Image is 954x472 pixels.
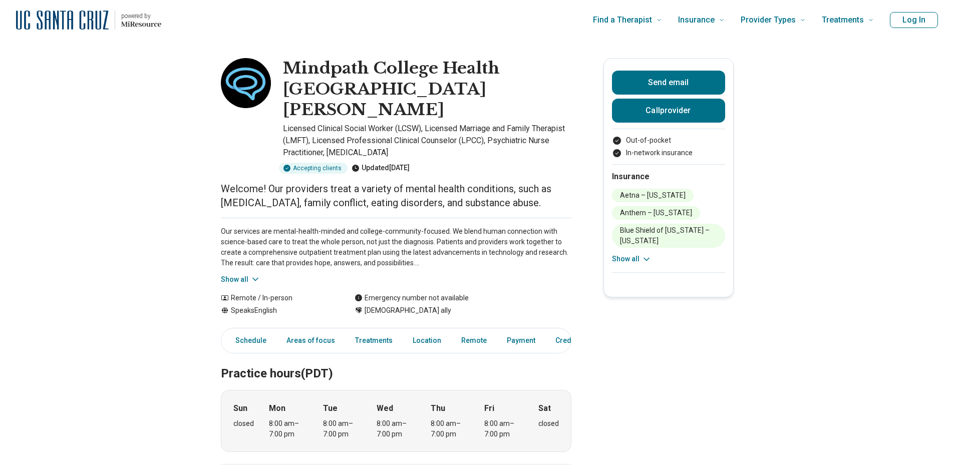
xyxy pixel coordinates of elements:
button: Callprovider [612,99,725,123]
div: Accepting clients [279,163,348,174]
li: Blue Shield of [US_STATE] – [US_STATE] [612,224,725,248]
li: Anthem – [US_STATE] [612,206,700,220]
span: Provider Types [741,13,796,27]
div: 8:00 am – 7:00 pm [431,418,469,439]
p: powered by [121,12,161,20]
strong: Mon [269,402,285,414]
div: closed [233,418,254,429]
button: Send email [612,71,725,95]
a: Home page [16,4,161,36]
a: Location [407,330,447,351]
div: When does the program meet? [221,390,571,452]
button: Log In [890,12,938,28]
strong: Sat [538,402,551,414]
h1: Mindpath College Health [GEOGRAPHIC_DATA][PERSON_NAME] [283,58,571,121]
div: Remote / In-person [221,293,335,303]
p: Licensed Clinical Social Worker (LCSW), Licensed Marriage and Family Therapist (LMFT), Licensed P... [283,123,571,159]
div: Updated [DATE] [352,163,410,174]
button: Show all [221,274,260,285]
li: In-network insurance [612,148,725,158]
a: Treatments [349,330,399,351]
span: Find a Therapist [593,13,652,27]
div: closed [538,418,559,429]
div: 8:00 am – 7:00 pm [269,418,307,439]
li: Aetna – [US_STATE] [612,189,694,202]
h2: Insurance [612,171,725,183]
li: Out-of-pocket [612,135,725,146]
strong: Thu [431,402,445,414]
strong: Wed [377,402,393,414]
a: Schedule [223,330,272,351]
div: 8:00 am – 7:00 pm [377,418,415,439]
a: Remote [455,330,493,351]
span: [DEMOGRAPHIC_DATA] ally [365,305,451,316]
div: Speaks English [221,305,335,316]
span: Treatments [822,13,864,27]
h2: Practice hours (PDT) [221,341,571,382]
button: Show all [612,254,652,264]
strong: Sun [233,402,247,414]
p: Our services are mental-health-minded and college-community-focused. We blend human connection wi... [221,226,571,268]
a: Areas of focus [280,330,341,351]
strong: Tue [323,402,338,414]
span: Insurance [678,13,715,27]
div: Emergency number not available [355,293,469,303]
a: Payment [501,330,541,351]
div: 8:00 am – 7:00 pm [323,418,362,439]
strong: Fri [484,402,494,414]
img: Mindpath College Health Santa Cruz, Licensed Clinical Social Worker (LCSW) [221,58,271,108]
ul: Payment options [612,135,725,158]
div: 8:00 am – 7:00 pm [484,418,523,439]
p: Welcome! Our providers treat a variety of mental health conditions, such as [MEDICAL_DATA], famil... [221,182,571,210]
a: Credentials [549,330,599,351]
